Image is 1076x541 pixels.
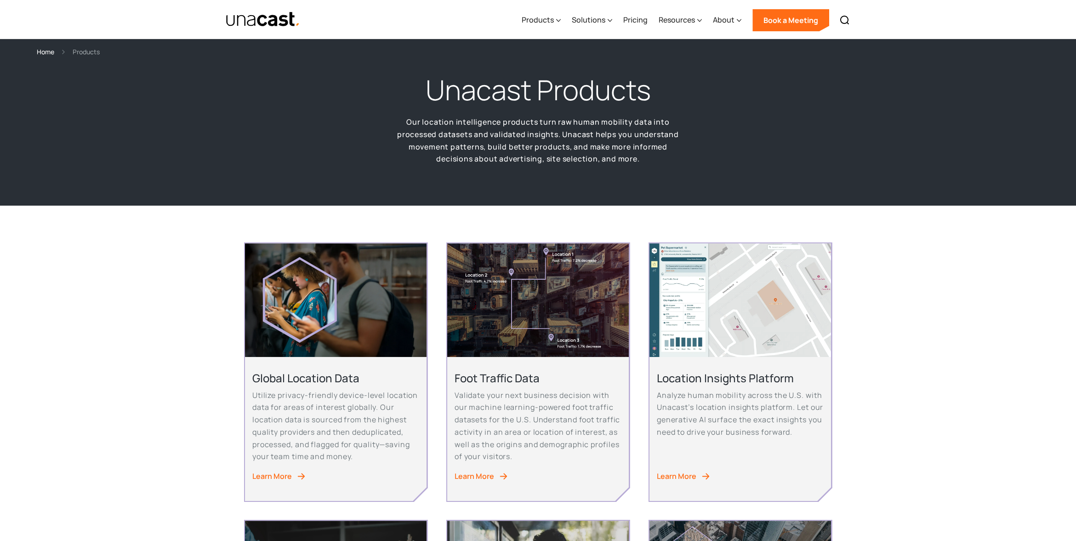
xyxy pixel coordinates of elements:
img: An aerial view of a city block with foot traffic data and location data information [447,243,629,357]
img: Unacast text logo [226,12,301,28]
h2: Location Insights Platform [657,371,824,385]
a: Book a Meeting [752,9,829,31]
a: Learn More [657,470,824,483]
p: Validate your next business decision with our machine learning-powered foot traffic datasets for ... [455,389,621,463]
p: Analyze human mobility across the U.S. with Unacast’s location insights platform. Let our generat... [657,389,824,438]
div: Learn More [252,470,292,483]
div: Solutions [572,1,612,39]
div: Learn More [657,470,696,483]
a: Learn More [252,470,419,483]
div: Resources [659,14,695,25]
a: Home [37,46,54,57]
a: Pricing [623,1,648,39]
div: About [713,14,734,25]
img: Search icon [839,15,850,26]
div: Products [522,14,554,25]
h2: Foot Traffic Data [455,371,621,385]
a: Learn More [455,470,621,483]
div: Resources [659,1,702,39]
h2: Global Location Data [252,371,419,385]
p: Our location intelligence products turn raw human mobility data into processed datasets and valid... [396,116,681,165]
h1: Unacast Products [426,72,651,109]
a: home [226,12,301,28]
div: About [713,1,741,39]
div: Products [522,1,561,39]
div: Products [73,46,100,57]
p: Utilize privacy-friendly device-level location data for areas of interest globally. Our location ... [252,389,419,463]
div: Learn More [455,470,494,483]
div: Solutions [572,14,605,25]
